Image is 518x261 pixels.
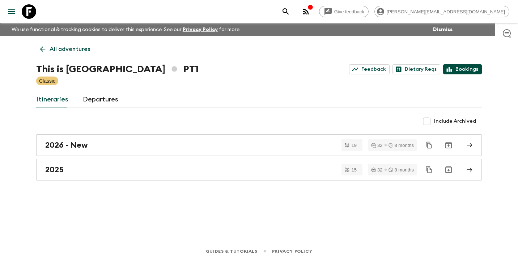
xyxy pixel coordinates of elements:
button: search adventures [279,4,293,19]
a: 2026 - New [36,134,482,156]
button: Duplicate [423,163,436,176]
div: [PERSON_NAME][EMAIL_ADDRESS][DOMAIN_NAME] [374,6,509,17]
a: Bookings [443,64,482,74]
div: 8 months [388,143,414,148]
button: Duplicate [423,139,436,152]
p: Classic [39,77,55,84]
div: 32 [371,168,382,172]
p: We use functional & tracking cookies to deliver this experience. See our for more. [9,23,243,36]
a: Dietary Reqs [392,64,440,74]
a: Guides & Tutorials [206,247,258,255]
h2: 2026 - New [45,140,88,150]
a: Give feedback [319,6,369,17]
button: Archive [441,138,456,152]
span: [PERSON_NAME][EMAIL_ADDRESS][DOMAIN_NAME] [383,9,509,14]
button: Archive [441,162,456,177]
a: Departures [83,91,118,108]
div: 32 [371,143,382,148]
h1: This is [GEOGRAPHIC_DATA] PT1 [36,62,199,77]
a: Privacy Policy [272,247,312,255]
a: Feedback [349,64,390,74]
button: menu [4,4,19,19]
div: 8 months [388,168,414,172]
p: All adventures [50,45,90,53]
a: 2025 [36,159,482,180]
span: Include Archived [434,118,476,125]
h2: 2025 [45,165,64,174]
a: Itineraries [36,91,68,108]
a: All adventures [36,42,94,56]
span: 19 [347,143,361,148]
a: Privacy Policy [183,27,218,32]
span: 15 [347,168,361,172]
span: Give feedback [330,9,368,14]
button: Dismiss [431,25,454,35]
